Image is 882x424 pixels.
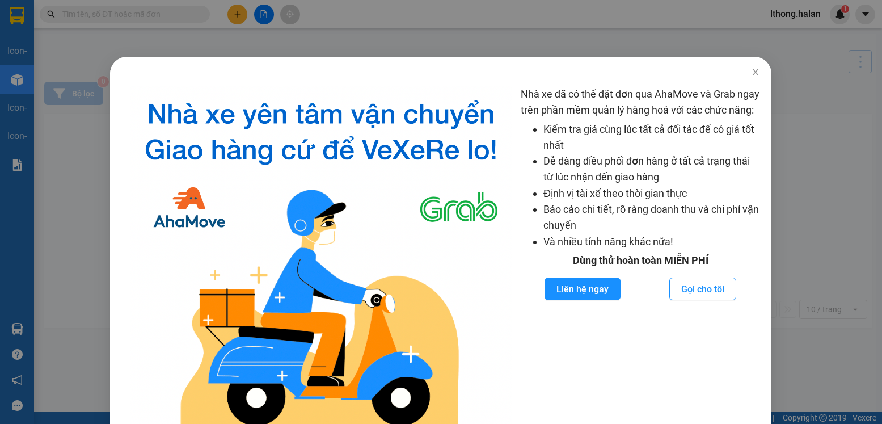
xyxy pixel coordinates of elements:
[543,186,760,201] li: Định vị tài xế theo thời gian thực
[545,278,621,300] button: Liên hệ ngay
[681,282,724,296] span: Gọi cho tôi
[543,201,760,234] li: Báo cáo chi tiết, rõ ràng doanh thu và chi phí vận chuyển
[669,278,736,300] button: Gọi cho tôi
[521,253,760,268] div: Dùng thử hoàn toàn MIỄN PHÍ
[543,121,760,154] li: Kiểm tra giá cùng lúc tất cả đối tác để có giá tốt nhất
[543,153,760,186] li: Dễ dàng điều phối đơn hàng ở tất cả trạng thái từ lúc nhận đến giao hàng
[740,57,772,89] button: Close
[557,282,609,296] span: Liên hệ ngay
[752,68,761,77] span: close
[543,234,760,250] li: Và nhiều tính năng khác nữa!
